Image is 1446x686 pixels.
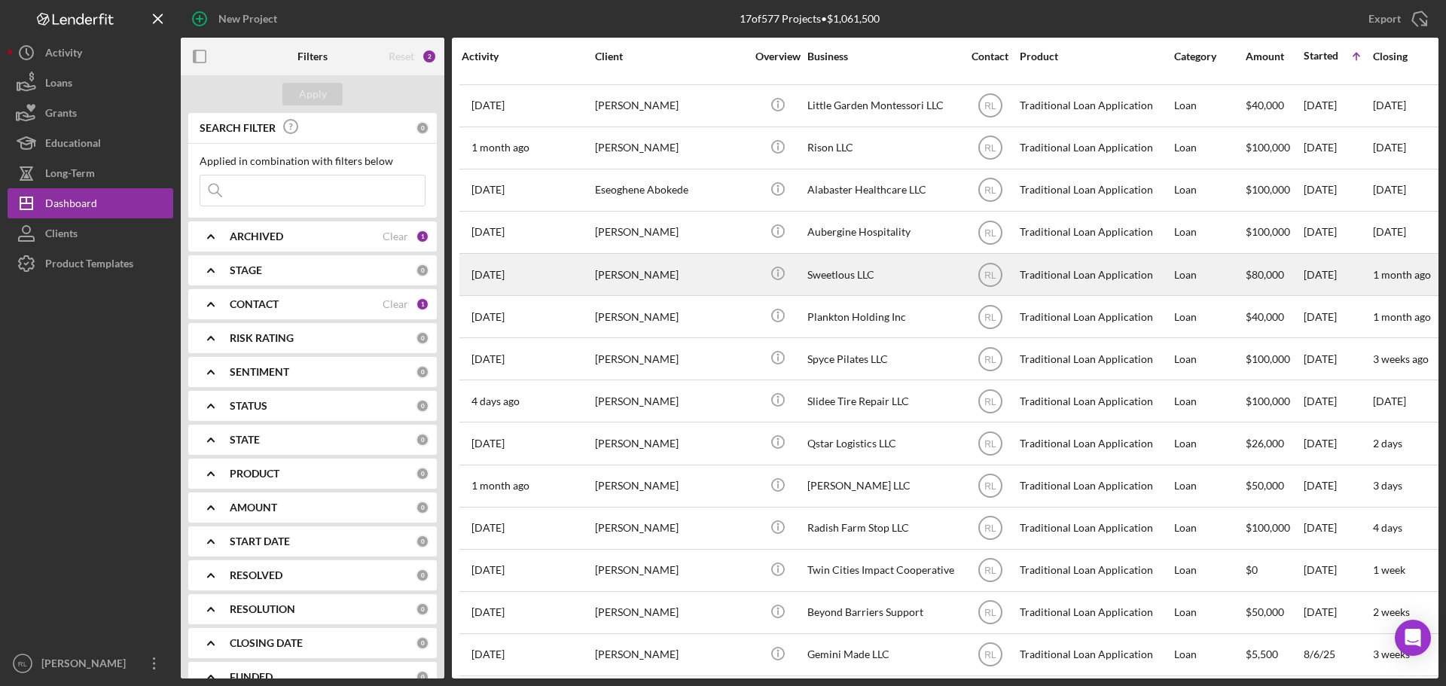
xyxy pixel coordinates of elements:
[1174,466,1244,506] div: Loan
[383,230,408,242] div: Clear
[1020,381,1170,421] div: Traditional Loan Application
[984,481,996,492] text: RL
[1304,635,1371,675] div: 8/6/25
[1020,212,1170,252] div: Traditional Loan Application
[984,101,996,111] text: RL
[984,185,996,196] text: RL
[416,297,429,311] div: 1
[45,98,77,132] div: Grants
[807,381,958,421] div: Slidee Tire Repair LLC
[230,535,290,547] b: START DATE
[297,50,328,63] b: Filters
[471,142,529,154] time: 2025-07-25 14:16
[962,50,1018,63] div: Contact
[200,155,426,167] div: Applied in combination with filters below
[1020,170,1170,210] div: Traditional Loan Application
[471,353,505,365] time: 2025-07-11 01:17
[984,523,996,534] text: RL
[181,4,292,34] button: New Project
[984,143,996,154] text: RL
[1373,310,1431,323] time: 1 month ago
[984,608,996,618] text: RL
[984,270,996,280] text: RL
[1373,352,1429,365] time: 3 weeks ago
[230,468,279,480] b: PRODUCT
[595,381,746,421] div: [PERSON_NAME]
[230,400,267,412] b: STATUS
[45,188,97,222] div: Dashboard
[416,331,429,345] div: 0
[1373,648,1410,660] time: 3 weeks
[1373,99,1406,111] time: [DATE]
[1174,255,1244,294] div: Loan
[1174,423,1244,463] div: Loan
[416,121,429,135] div: 0
[807,297,958,337] div: Plankton Holding Inc
[1373,141,1406,154] time: [DATE]
[383,298,408,310] div: Clear
[230,569,282,581] b: RESOLVED
[984,354,996,364] text: RL
[807,466,958,506] div: [PERSON_NAME] LLC
[230,502,277,514] b: AMOUNT
[45,158,95,192] div: Long-Term
[416,670,429,684] div: 0
[1246,170,1302,210] div: $100,000
[807,550,958,590] div: Twin Cities Impact Cooperative
[8,248,173,279] a: Product Templates
[471,606,505,618] time: 2025-08-18 23:36
[462,50,593,63] div: Activity
[416,467,429,480] div: 0
[807,50,958,63] div: Business
[1304,50,1338,62] div: Started
[416,230,429,243] div: 1
[230,332,294,344] b: RISK RATING
[471,480,529,492] time: 2025-07-23 00:01
[416,535,429,548] div: 0
[1304,128,1371,168] div: [DATE]
[8,38,173,68] button: Activity
[595,170,746,210] div: Eseoghene Abokede
[416,399,429,413] div: 0
[1174,593,1244,633] div: Loan
[1246,423,1302,463] div: $26,000
[45,68,72,102] div: Loans
[8,128,173,158] button: Educational
[416,569,429,582] div: 0
[8,68,173,98] button: Loans
[1304,423,1371,463] div: [DATE]
[8,98,173,128] a: Grants
[1246,339,1302,379] div: $100,000
[1246,635,1302,675] div: $5,500
[471,648,505,660] time: 2025-08-06 13:57
[230,230,283,242] b: ARCHIVED
[1020,423,1170,463] div: Traditional Loan Application
[230,637,303,649] b: CLOSING DATE
[1304,170,1371,210] div: [DATE]
[1373,437,1402,450] time: 2 days
[595,508,746,548] div: [PERSON_NAME]
[1020,255,1170,294] div: Traditional Loan Application
[1246,550,1302,590] div: $0
[1174,50,1244,63] div: Category
[807,86,958,126] div: Little Garden Montessori LLC
[1373,183,1406,196] time: [DATE]
[1373,225,1406,238] time: [DATE]
[1304,212,1371,252] div: [DATE]
[740,13,880,25] div: 17 of 577 Projects • $1,061,500
[595,50,746,63] div: Client
[984,566,996,576] text: RL
[8,158,173,188] button: Long-Term
[1304,86,1371,126] div: [DATE]
[1304,508,1371,548] div: [DATE]
[1174,635,1244,675] div: Loan
[807,508,958,548] div: Radish Farm Stop LLC
[8,218,173,248] button: Clients
[1304,550,1371,590] div: [DATE]
[595,86,746,126] div: [PERSON_NAME]
[1304,381,1371,421] div: [DATE]
[200,122,276,134] b: SEARCH FILTER
[1373,563,1405,576] time: 1 week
